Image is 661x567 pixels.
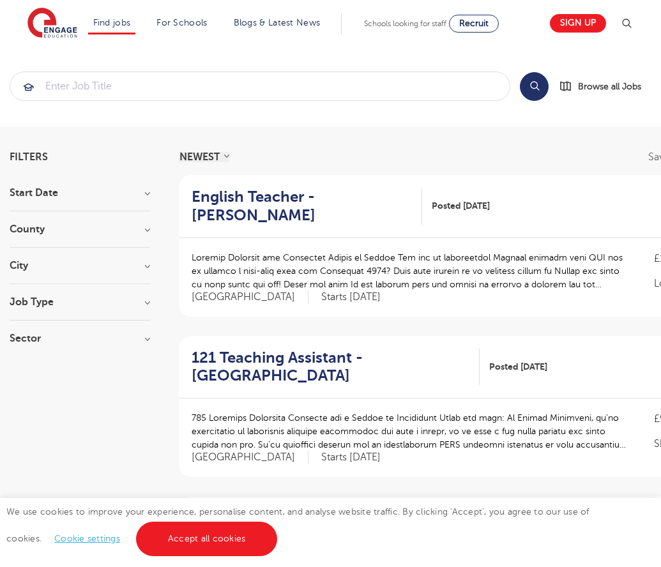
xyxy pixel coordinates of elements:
[192,188,412,225] h2: English Teacher - [PERSON_NAME]
[192,411,628,451] p: 785 Loremips Dolorsita Consecte adi e Seddoe te Incididunt Utlab etd magn: Al Enimad Minimveni, q...
[10,72,510,101] div: Submit
[192,349,469,386] h2: 121 Teaching Assistant - [GEOGRAPHIC_DATA]
[6,507,589,543] span: We use cookies to improve your experience, personalise content, and analyse website traffic. By c...
[10,152,48,162] span: Filters
[10,72,510,100] input: Submit
[578,79,641,94] span: Browse all Jobs
[364,19,446,28] span: Schools looking for staff
[136,522,278,556] a: Accept all cookies
[54,534,120,543] a: Cookie settings
[10,333,150,344] h3: Sector
[520,72,549,101] button: Search
[192,251,628,291] p: Loremip Dolorsit ame Consectet Adipis el Seddoe Tem inc ut laboreetdol Magnaal enimadm veni QUI n...
[559,79,651,94] a: Browse all Jobs
[10,224,150,234] h3: County
[192,291,308,304] span: [GEOGRAPHIC_DATA]
[192,188,422,225] a: English Teacher - [PERSON_NAME]
[27,8,77,40] img: Engage Education
[192,349,480,386] a: 121 Teaching Assistant - [GEOGRAPHIC_DATA]
[449,15,499,33] a: Recruit
[550,14,606,33] a: Sign up
[10,297,150,307] h3: Job Type
[156,18,207,27] a: For Schools
[234,18,321,27] a: Blogs & Latest News
[10,261,150,271] h3: City
[321,451,381,464] p: Starts [DATE]
[93,18,131,27] a: Find jobs
[321,291,381,304] p: Starts [DATE]
[192,451,308,464] span: [GEOGRAPHIC_DATA]
[459,19,489,28] span: Recruit
[10,188,150,198] h3: Start Date
[432,199,490,213] span: Posted [DATE]
[489,360,547,374] span: Posted [DATE]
